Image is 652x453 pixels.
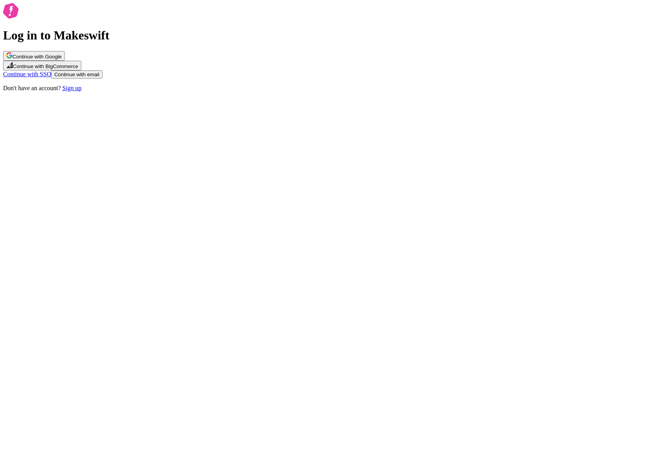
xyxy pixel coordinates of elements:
[3,71,51,77] a: Continue with SSO
[62,85,81,91] a: Sign up
[3,51,65,61] button: Continue with Google
[3,61,81,70] button: Continue with BigCommerce
[54,72,99,77] span: Continue with email
[51,70,102,79] button: Continue with email
[3,28,649,43] h1: Log in to Makeswift
[12,54,62,60] span: Continue with Google
[13,63,78,69] span: Continue with BigCommerce
[3,85,649,92] p: Don't have an account?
